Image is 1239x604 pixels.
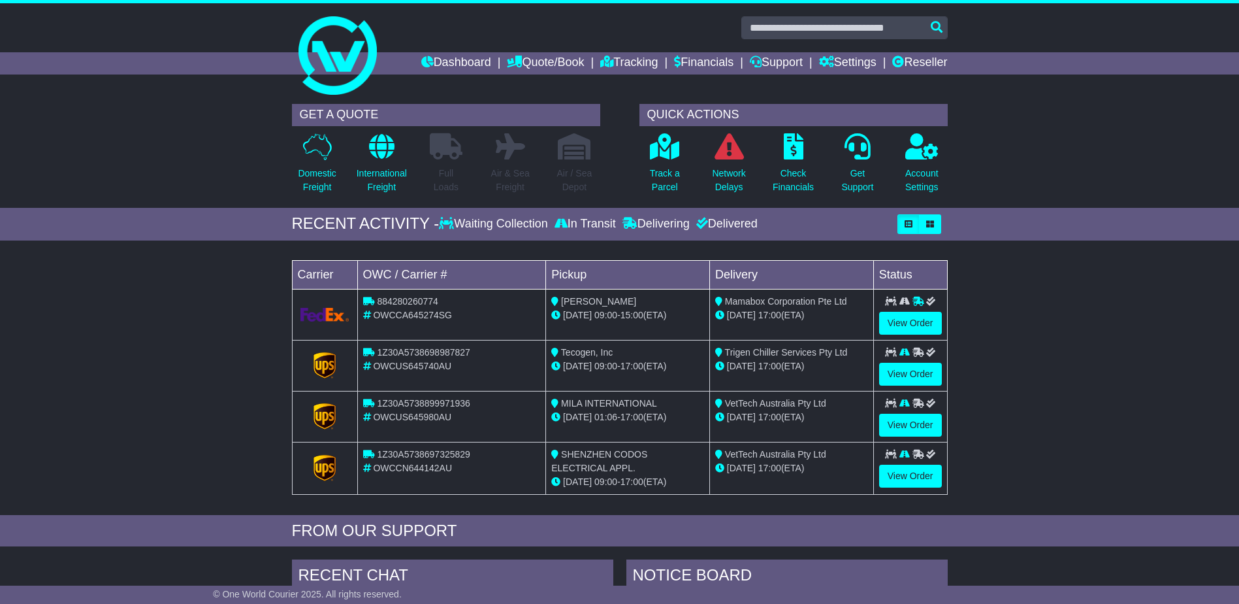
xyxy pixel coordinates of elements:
span: [DATE] [563,412,592,422]
a: View Order [879,465,942,488]
span: 01:06 [594,412,617,422]
span: 09:00 [594,477,617,487]
span: Tecogen, Inc [561,347,613,358]
span: 17:00 [758,310,781,320]
span: 09:00 [594,361,617,371]
span: OWCCN644142AU [373,463,452,473]
span: [DATE] [727,310,756,320]
span: [DATE] [727,361,756,371]
span: 17:00 [758,463,781,473]
td: Status [873,260,947,289]
span: 884280260774 [377,296,438,307]
td: OWC / Carrier # [357,260,546,289]
span: 09:00 [594,310,617,320]
div: NOTICE BOARD [626,560,948,595]
p: Check Financials [773,167,814,194]
a: View Order [879,312,942,335]
span: MILA INTERNATIONAL [561,398,657,409]
a: CheckFinancials [772,133,814,201]
div: - (ETA) [551,411,704,424]
a: Quote/Book [507,52,584,75]
div: QUICK ACTIONS [639,104,948,126]
img: GetCarrierServiceLogo [300,308,349,322]
div: (ETA) [715,411,868,424]
p: Air & Sea Freight [491,167,530,194]
p: Domestic Freight [298,167,336,194]
a: Settings [819,52,877,75]
span: 1Z30A5738697325829 [377,449,470,460]
a: View Order [879,414,942,437]
p: Full Loads [430,167,462,194]
div: Waiting Collection [439,217,551,231]
p: Track a Parcel [650,167,680,194]
span: 17:00 [758,361,781,371]
a: Dashboard [421,52,491,75]
a: Tracking [600,52,658,75]
span: [DATE] [563,361,592,371]
div: (ETA) [715,309,868,322]
span: Mamabox Corporation Pte Ltd [725,296,847,307]
div: FROM OUR SUPPORT [292,522,948,541]
div: (ETA) [715,360,868,373]
a: AccountSettings [905,133,939,201]
span: VetTech Australia Pty Ltd [725,449,826,460]
div: GET A QUOTE [292,104,600,126]
div: RECENT CHAT [292,560,613,595]
a: View Order [879,363,942,386]
p: Account Settings [905,167,939,194]
img: GetCarrierServiceLogo [314,403,336,429]
span: 1Z30A5738698987827 [377,347,470,358]
span: 17:00 [620,412,643,422]
a: NetworkDelays [711,133,746,201]
span: 17:00 [758,412,781,422]
span: VetTech Australia Pty Ltd [725,398,826,409]
p: International Freight [357,167,407,194]
a: InternationalFreight [356,133,408,201]
a: DomesticFreight [297,133,336,201]
p: Get Support [841,167,873,194]
a: Track aParcel [649,133,681,201]
img: GetCarrierServiceLogo [314,352,336,378]
img: GetCarrierServiceLogo [314,455,336,481]
span: © One World Courier 2025. All rights reserved. [213,589,402,599]
span: 17:00 [620,477,643,487]
a: GetSupport [841,133,874,201]
div: Delivered [693,217,758,231]
div: - (ETA) [551,360,704,373]
span: [DATE] [727,412,756,422]
p: Network Delays [712,167,745,194]
span: SHENZHEN CODOS ELECTRICAL APPL. [551,449,647,473]
td: Carrier [292,260,357,289]
a: Financials [674,52,733,75]
div: - (ETA) [551,309,704,322]
td: Pickup [546,260,710,289]
td: Delivery [709,260,873,289]
span: OWCUS645740AU [373,361,451,371]
span: [DATE] [563,477,592,487]
span: OWCUS645980AU [373,412,451,422]
span: OWCCA645274SG [373,310,452,320]
div: - (ETA) [551,475,704,489]
p: Air / Sea Depot [557,167,592,194]
div: Delivering [619,217,693,231]
span: 1Z30A5738899971936 [377,398,470,409]
a: Reseller [892,52,947,75]
span: [PERSON_NAME] [561,296,636,307]
span: [DATE] [727,463,756,473]
div: In Transit [551,217,619,231]
span: Trigen Chiller Services Pty Ltd [725,347,848,358]
div: RECENT ACTIVITY - [292,214,440,233]
div: (ETA) [715,461,868,475]
span: [DATE] [563,310,592,320]
a: Support [750,52,803,75]
span: 15:00 [620,310,643,320]
span: 17:00 [620,361,643,371]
